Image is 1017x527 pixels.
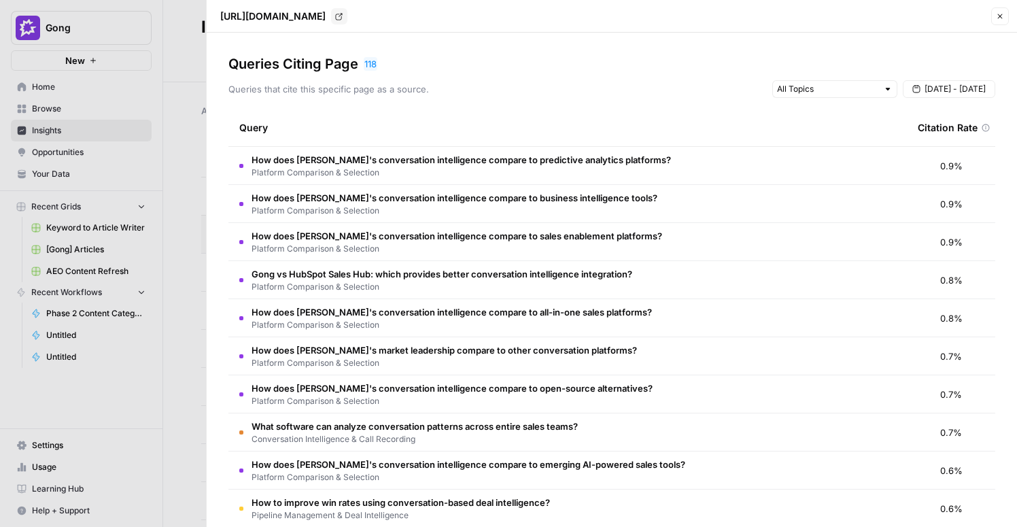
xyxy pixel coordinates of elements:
[252,420,578,433] span: What software can analyze conversation patterns across entire sales teams?
[940,502,963,515] span: 0.6%
[252,357,637,369] span: Platform Comparison & Selection
[925,83,986,95] span: [DATE] - [DATE]
[252,343,637,357] span: How does [PERSON_NAME]'s market leadership compare to other conversation platforms?
[940,388,962,401] span: 0.7%
[940,159,963,173] span: 0.9%
[252,167,671,179] span: Platform Comparison & Selection
[252,153,671,167] span: How does [PERSON_NAME]'s conversation intelligence compare to predictive analytics platforms?
[252,267,632,281] span: Gong vs HubSpot Sales Hub: which provides better conversation intelligence integration?
[228,54,358,73] h3: Queries Citing Page
[252,281,632,293] span: Platform Comparison & Selection
[940,235,963,249] span: 0.9%
[239,109,896,146] div: Query
[252,229,662,243] span: How does [PERSON_NAME]'s conversation intelligence compare to sales enablement platforms?
[940,197,963,211] span: 0.9%
[940,273,963,287] span: 0.8%
[252,305,652,319] span: How does [PERSON_NAME]'s conversation intelligence compare to all-in-one sales platforms?
[252,471,685,483] span: Platform Comparison & Selection
[252,319,652,331] span: Platform Comparison & Selection
[252,191,657,205] span: How does [PERSON_NAME]'s conversation intelligence compare to business intelligence tools?
[252,381,653,395] span: How does [PERSON_NAME]'s conversation intelligence compare to open-source alternatives?
[252,433,578,445] span: Conversation Intelligence & Call Recording
[252,509,550,522] span: Pipeline Management & Deal Intelligence
[940,311,963,325] span: 0.8%
[940,464,963,477] span: 0.6%
[364,57,377,71] div: 118
[252,496,550,509] span: How to improve win rates using conversation-based deal intelligence?
[331,8,347,24] a: Go to page https://www.gong.io/conversation-intelligence/
[903,80,995,98] button: [DATE] - [DATE]
[918,121,978,135] span: Citation Rate
[777,82,878,96] input: All Topics
[940,350,962,363] span: 0.7%
[252,395,653,407] span: Platform Comparison & Selection
[252,243,662,255] span: Platform Comparison & Selection
[940,426,962,439] span: 0.7%
[220,10,326,23] p: [URL][DOMAIN_NAME]
[228,82,429,96] p: Queries that cite this specific page as a source.
[252,205,657,217] span: Platform Comparison & Selection
[252,458,685,471] span: How does [PERSON_NAME]'s conversation intelligence compare to emerging AI-powered sales tools?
